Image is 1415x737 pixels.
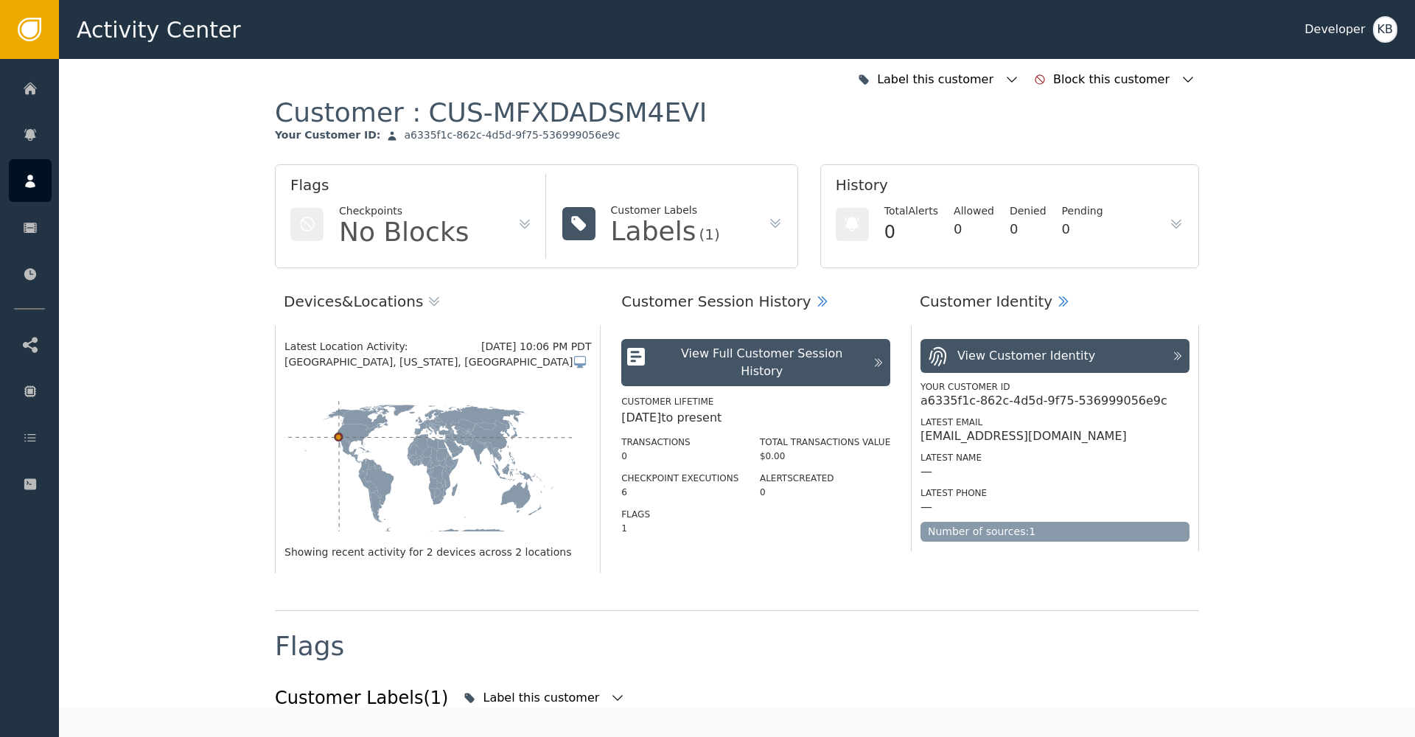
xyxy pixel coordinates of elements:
[1053,71,1173,88] div: Block this customer
[699,227,719,242] div: (1)
[957,347,1095,365] div: View Customer Identity
[284,354,573,370] span: [GEOGRAPHIC_DATA], [US_STATE], [GEOGRAPHIC_DATA]
[836,174,1184,203] div: History
[284,545,591,560] div: Showing recent activity for 2 devices across 2 locations
[1010,203,1047,219] div: Denied
[275,633,344,660] div: Flags
[621,522,738,535] div: 1
[1062,219,1103,239] div: 0
[884,219,938,245] div: 0
[621,437,691,447] label: Transactions
[404,129,620,142] div: a6335f1c-862c-4d5d-9f75-536999056e9c
[284,339,481,354] div: Latest Location Activity:
[920,464,932,479] div: —
[621,473,738,483] label: Checkpoint Executions
[760,437,890,447] label: Total Transactions Value
[483,689,603,707] div: Label this customer
[954,203,994,219] div: Allowed
[611,203,720,218] div: Customer Labels
[1010,219,1047,239] div: 0
[920,380,1189,394] div: Your Customer ID
[920,429,1127,444] div: [EMAIL_ADDRESS][DOMAIN_NAME]
[290,174,532,203] div: Flags
[920,522,1189,542] div: Number of sources: 1
[621,486,738,499] div: 6
[877,71,997,88] div: Label this customer
[920,486,1189,500] div: Latest Phone
[658,345,865,380] div: View Full Customer Session History
[339,219,469,245] div: No Blocks
[275,685,448,711] div: Customer Labels (1)
[621,450,738,463] div: 0
[1030,63,1199,96] button: Block this customer
[275,129,380,142] div: Your Customer ID :
[920,339,1189,373] button: View Customer Identity
[428,96,707,129] div: CUS-MFXDADSM4EVI
[621,290,811,312] div: Customer Session History
[854,63,1023,96] button: Label this customer
[760,450,890,463] div: $0.00
[884,203,938,219] div: Total Alerts
[1304,21,1365,38] div: Developer
[460,682,629,714] button: Label this customer
[621,509,650,520] label: Flags
[920,416,1189,429] div: Latest Email
[275,96,707,129] div: Customer :
[920,394,1167,408] div: a6335f1c-862c-4d5d-9f75-536999056e9c
[920,290,1052,312] div: Customer Identity
[954,219,994,239] div: 0
[760,486,890,499] div: 0
[1062,203,1103,219] div: Pending
[1373,16,1397,43] button: KB
[621,409,890,427] div: [DATE] to present
[611,218,696,245] div: Labels
[77,13,241,46] span: Activity Center
[621,339,890,386] button: View Full Customer Session History
[481,339,591,354] div: [DATE] 10:06 PM PDT
[339,203,469,219] div: Checkpoints
[920,451,1189,464] div: Latest Name
[284,290,423,312] div: Devices & Locations
[621,397,713,407] label: Customer Lifetime
[760,473,834,483] label: Alerts Created
[920,500,932,514] div: —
